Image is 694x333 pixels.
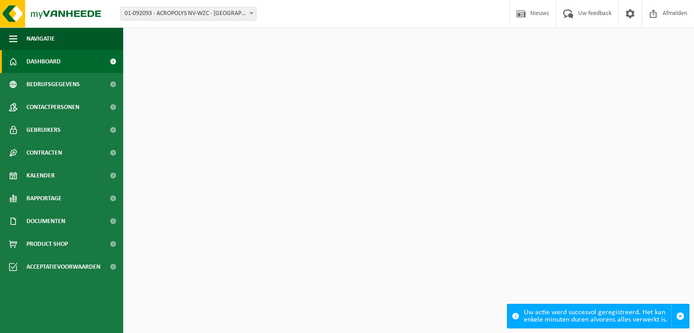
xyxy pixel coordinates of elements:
span: Contracten [26,141,62,164]
span: Acceptatievoorwaarden [26,255,100,278]
span: Bedrijfsgegevens [26,73,80,96]
span: Product Shop [26,233,68,255]
span: 01-092093 - ACROPOLYS NV-WZC - WAREGEM [121,7,256,20]
span: Rapportage [26,187,62,210]
span: 01-092093 - ACROPOLYS NV-WZC - WAREGEM [120,7,256,21]
span: Gebruikers [26,119,61,141]
span: Documenten [26,210,65,233]
div: Uw actie werd succesvol geregistreerd. Het kan enkele minuten duren alvorens alles verwerkt is. [524,304,671,328]
span: Kalender [26,164,55,187]
span: Dashboard [26,50,61,73]
span: Contactpersonen [26,96,79,119]
span: Navigatie [26,27,55,50]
